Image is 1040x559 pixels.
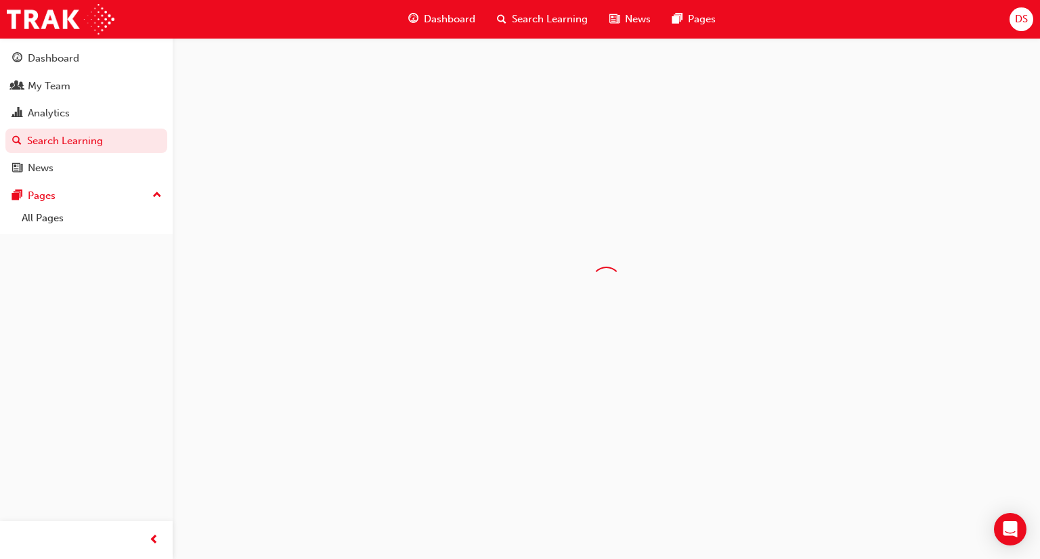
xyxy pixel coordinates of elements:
[512,12,588,27] span: Search Learning
[5,43,167,183] button: DashboardMy TeamAnalyticsSearch LearningNews
[662,5,727,33] a: pages-iconPages
[12,135,22,148] span: search-icon
[149,532,159,549] span: prev-icon
[5,101,167,126] a: Analytics
[397,5,486,33] a: guage-iconDashboard
[5,156,167,181] a: News
[497,11,506,28] span: search-icon
[672,11,682,28] span: pages-icon
[1010,7,1033,31] button: DS
[486,5,599,33] a: search-iconSearch Learning
[1015,12,1028,27] span: DS
[994,513,1026,545] div: Open Intercom Messenger
[5,74,167,99] a: My Team
[5,129,167,154] a: Search Learning
[12,81,22,93] span: people-icon
[599,5,662,33] a: news-iconNews
[28,160,53,176] div: News
[12,108,22,120] span: chart-icon
[152,187,162,204] span: up-icon
[28,79,70,94] div: My Team
[625,12,651,27] span: News
[12,162,22,175] span: news-icon
[5,183,167,208] button: Pages
[12,190,22,202] span: pages-icon
[688,12,716,27] span: Pages
[408,11,418,28] span: guage-icon
[609,11,620,28] span: news-icon
[28,106,70,121] div: Analytics
[424,12,475,27] span: Dashboard
[7,4,114,35] img: Trak
[5,46,167,71] a: Dashboard
[16,208,167,229] a: All Pages
[28,51,79,66] div: Dashboard
[12,53,22,65] span: guage-icon
[28,188,56,204] div: Pages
